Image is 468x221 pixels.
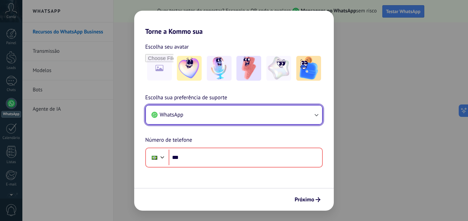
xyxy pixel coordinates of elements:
[145,93,227,102] span: Escolha sua preferência de suporte
[145,136,192,145] span: Número de telefone
[134,11,334,36] h2: Torne a Kommo sua
[160,111,183,118] span: WhatsApp
[236,56,261,81] img: -3.jpeg
[148,150,161,165] div: Brazil: + 55
[266,56,291,81] img: -4.jpeg
[296,56,321,81] img: -5.jpeg
[207,56,232,81] img: -2.jpeg
[146,106,322,124] button: WhatsApp
[291,194,323,205] button: Próximo
[177,56,202,81] img: -1.jpeg
[295,197,314,202] span: Próximo
[145,42,189,51] span: Escolha seu avatar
